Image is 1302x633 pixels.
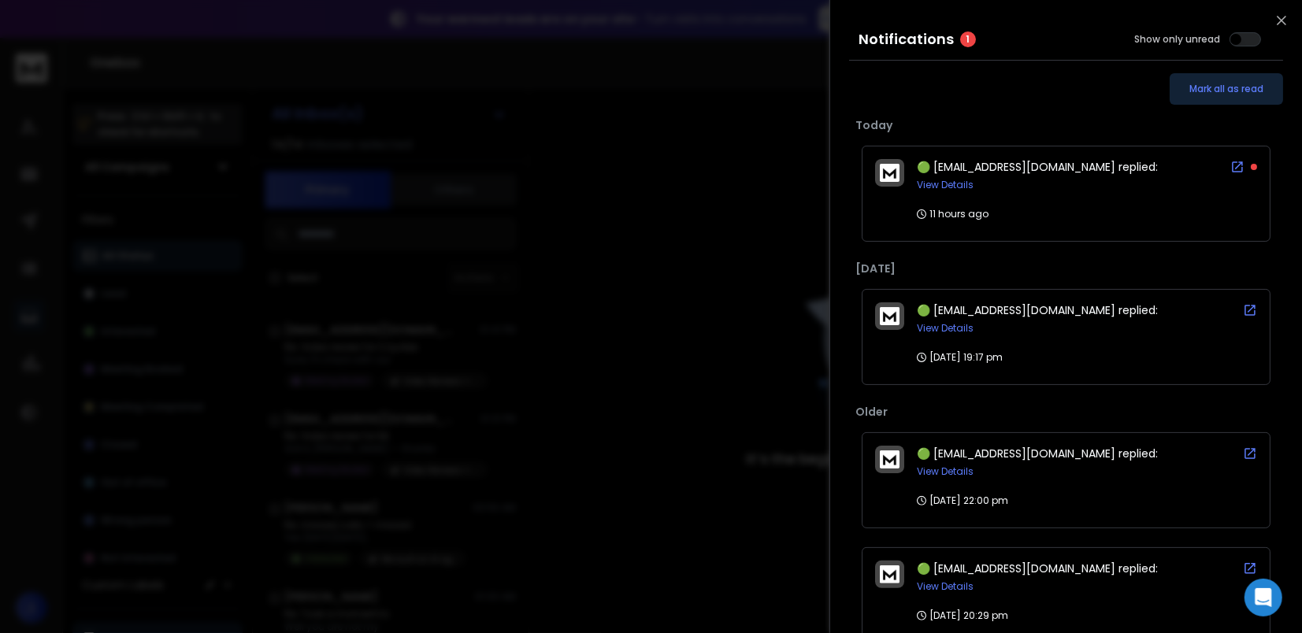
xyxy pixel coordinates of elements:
[855,261,1277,276] p: [DATE]
[880,307,900,325] img: logo
[917,208,989,220] p: 11 hours ago
[917,351,1003,364] p: [DATE] 19:17 pm
[1134,33,1220,46] label: Show only unread
[855,117,1277,133] p: Today
[880,450,900,468] img: logo
[917,322,974,335] button: View Details
[880,164,900,182] img: logo
[859,28,954,50] h3: Notifications
[1189,83,1263,95] span: Mark all as read
[917,159,1158,175] span: 🟢 [EMAIL_ADDRESS][DOMAIN_NAME] replied:
[917,179,974,191] button: View Details
[960,31,976,47] span: 1
[855,404,1277,420] p: Older
[917,465,974,478] button: View Details
[917,580,974,593] button: View Details
[917,609,1008,622] p: [DATE] 20:29 pm
[917,302,1158,318] span: 🟢 [EMAIL_ADDRESS][DOMAIN_NAME] replied:
[917,494,1008,507] p: [DATE] 22:00 pm
[880,565,900,583] img: logo
[1170,73,1283,105] button: Mark all as read
[917,561,1158,576] span: 🟢 [EMAIL_ADDRESS][DOMAIN_NAME] replied:
[917,446,1158,461] span: 🟢 [EMAIL_ADDRESS][DOMAIN_NAME] replied:
[1245,579,1282,616] div: Open Intercom Messenger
